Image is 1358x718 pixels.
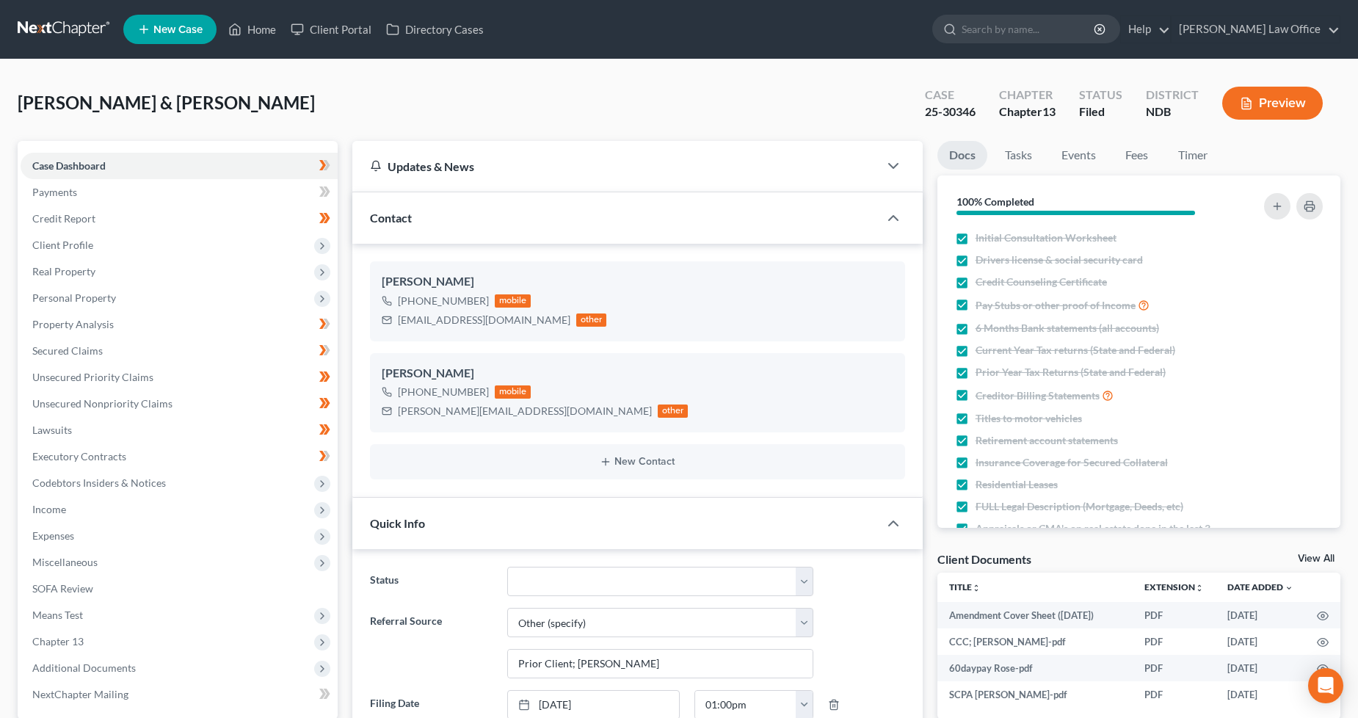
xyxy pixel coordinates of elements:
td: [DATE] [1216,628,1305,655]
input: Search by name... [962,15,1096,43]
span: Miscellaneous [32,556,98,568]
div: Status [1079,87,1122,104]
div: [EMAIL_ADDRESS][DOMAIN_NAME] [398,313,570,327]
span: Client Profile [32,239,93,251]
td: PDF [1133,628,1216,655]
a: Lawsuits [21,417,338,443]
div: [PERSON_NAME][EMAIL_ADDRESS][DOMAIN_NAME] [398,404,652,418]
span: Executory Contracts [32,450,126,463]
td: SCPA [PERSON_NAME]-pdf [937,681,1133,708]
a: Directory Cases [379,16,491,43]
span: Chapter 13 [32,635,84,648]
span: Contact [370,211,412,225]
span: Prior Year Tax Returns (State and Federal) [976,365,1166,380]
div: [PERSON_NAME] [382,273,893,291]
button: New Contact [382,456,893,468]
a: Help [1121,16,1170,43]
span: Additional Documents [32,661,136,674]
div: District [1146,87,1199,104]
div: [PHONE_NUMBER] [398,294,489,308]
a: View All [1298,554,1335,564]
a: Unsecured Nonpriority Claims [21,391,338,417]
td: CCC; [PERSON_NAME]-pdf [937,628,1133,655]
td: [DATE] [1216,655,1305,681]
span: Quick Info [370,516,425,530]
td: PDF [1133,602,1216,628]
div: Filed [1079,104,1122,120]
span: New Case [153,24,203,35]
div: Open Intercom Messenger [1308,668,1343,703]
strong: 100% Completed [956,195,1034,208]
span: Drivers license & social security card [976,253,1143,267]
span: Income [32,503,66,515]
a: Client Portal [283,16,379,43]
a: Payments [21,179,338,206]
a: Case Dashboard [21,153,338,179]
td: [DATE] [1216,602,1305,628]
a: Timer [1166,141,1219,170]
div: NDB [1146,104,1199,120]
label: Status [363,567,500,596]
div: Chapter [999,87,1056,104]
span: Unsecured Priority Claims [32,371,153,383]
a: Home [221,16,283,43]
span: SOFA Review [32,582,93,595]
span: FULL Legal Description (Mortgage, Deeds, etc) [976,499,1183,514]
span: 13 [1042,104,1056,118]
td: PDF [1133,655,1216,681]
div: mobile [495,294,531,308]
a: Tasks [993,141,1044,170]
span: Titles to motor vehicles [976,411,1082,426]
span: Insurance Coverage for Secured Collateral [976,455,1168,470]
i: unfold_more [1195,584,1204,592]
a: SOFA Review [21,576,338,602]
span: Means Test [32,609,83,621]
a: Unsecured Priority Claims [21,364,338,391]
span: Unsecured Nonpriority Claims [32,397,173,410]
i: expand_more [1285,584,1293,592]
span: Initial Consultation Worksheet [976,231,1116,245]
button: Preview [1222,87,1323,120]
span: Case Dashboard [32,159,106,172]
span: Residential Leases [976,477,1058,492]
a: Date Added expand_more [1227,581,1293,592]
a: Extensionunfold_more [1144,581,1204,592]
a: NextChapter Mailing [21,681,338,708]
span: NextChapter Mailing [32,688,128,700]
span: Credit Report [32,212,95,225]
span: Creditor Billing Statements [976,388,1100,403]
span: Retirement account statements [976,433,1118,448]
a: Executory Contracts [21,443,338,470]
a: Events [1050,141,1108,170]
div: Case [925,87,976,104]
a: [PERSON_NAME] Law Office [1172,16,1340,43]
div: mobile [495,385,531,399]
td: 60daypay Rose-pdf [937,655,1133,681]
span: [PERSON_NAME] & [PERSON_NAME] [18,92,315,113]
div: other [576,313,607,327]
span: Expenses [32,529,74,542]
div: [PERSON_NAME] [382,365,893,382]
a: Secured Claims [21,338,338,364]
span: Appraisals or CMA's on real estate done in the last 3 years OR required by attorney [976,521,1227,551]
span: Personal Property [32,291,116,304]
a: Credit Report [21,206,338,232]
div: Chapter [999,104,1056,120]
span: Current Year Tax returns (State and Federal) [976,343,1175,358]
span: Secured Claims [32,344,103,357]
div: [PHONE_NUMBER] [398,385,489,399]
span: Lawsuits [32,424,72,436]
label: Referral Source [363,608,500,678]
a: Property Analysis [21,311,338,338]
td: Amendment Cover Sheet ([DATE]) [937,602,1133,628]
a: Docs [937,141,987,170]
span: Payments [32,186,77,198]
span: 6 Months Bank statements (all accounts) [976,321,1159,336]
a: Fees [1114,141,1161,170]
span: Codebtors Insiders & Notices [32,476,166,489]
div: Updates & News [370,159,861,174]
td: [DATE] [1216,681,1305,708]
td: PDF [1133,681,1216,708]
input: Other Referral Source [508,650,813,678]
span: Property Analysis [32,318,114,330]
